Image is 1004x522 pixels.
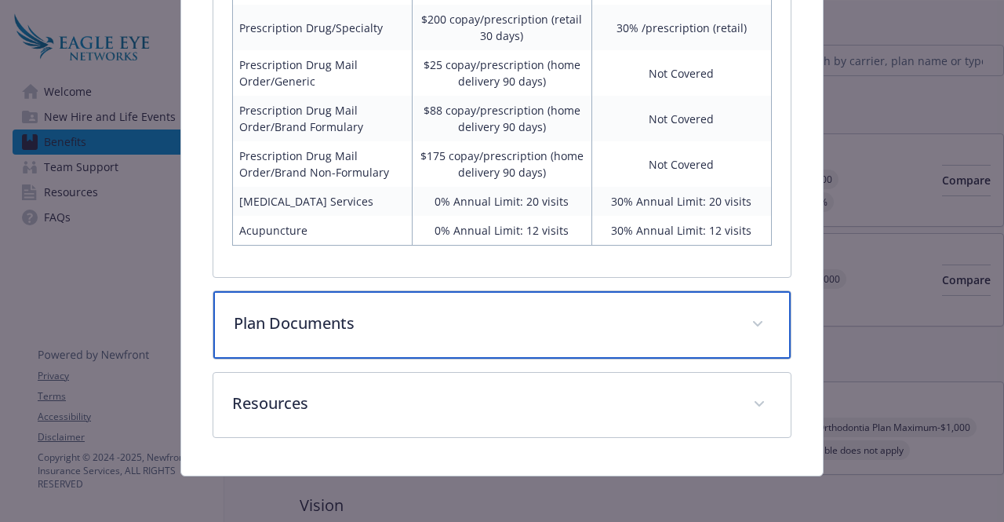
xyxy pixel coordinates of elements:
[233,216,413,246] td: Acupuncture
[591,187,771,216] td: 30% Annual Limit: 20 visits
[591,216,771,246] td: 30% Annual Limit: 12 visits
[213,373,790,437] div: Resources
[233,5,413,50] td: Prescription Drug/Specialty
[413,5,592,50] td: $200 copay/prescription (retail 30 days)
[591,141,771,187] td: Not Covered
[233,141,413,187] td: Prescription Drug Mail Order/Brand Non-Formulary
[234,312,732,335] p: Plan Documents
[232,392,733,415] p: Resources
[413,50,592,96] td: $25 copay/prescription (home delivery 90 days)
[591,5,771,50] td: 30% /prescription (retail)
[413,141,592,187] td: $175 copay/prescription (home delivery 90 days)
[413,216,592,246] td: 0% Annual Limit: 12 visits
[233,50,413,96] td: Prescription Drug Mail Order/Generic
[233,187,413,216] td: [MEDICAL_DATA] Services
[213,291,790,359] div: Plan Documents
[233,96,413,141] td: Prescription Drug Mail Order/Brand Formulary
[591,50,771,96] td: Not Covered
[413,187,592,216] td: 0% Annual Limit: 20 visits
[591,96,771,141] td: Not Covered
[413,96,592,141] td: $88 copay/prescription (home delivery 90 days)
